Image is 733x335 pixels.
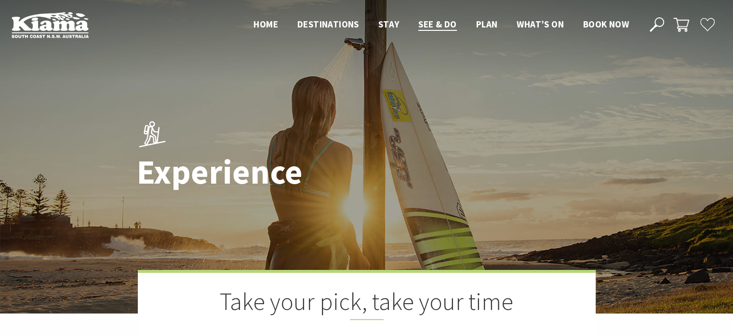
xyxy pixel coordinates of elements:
[186,287,547,320] h2: Take your pick, take your time
[244,17,639,33] nav: Main Menu
[297,18,359,30] span: Destinations
[253,18,278,30] span: Home
[378,18,400,30] span: Stay
[12,12,89,38] img: Kiama Logo
[137,154,409,191] h1: Experience
[418,18,456,30] span: See & Do
[476,18,498,30] span: Plan
[517,18,564,30] span: What’s On
[583,18,629,30] span: Book now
